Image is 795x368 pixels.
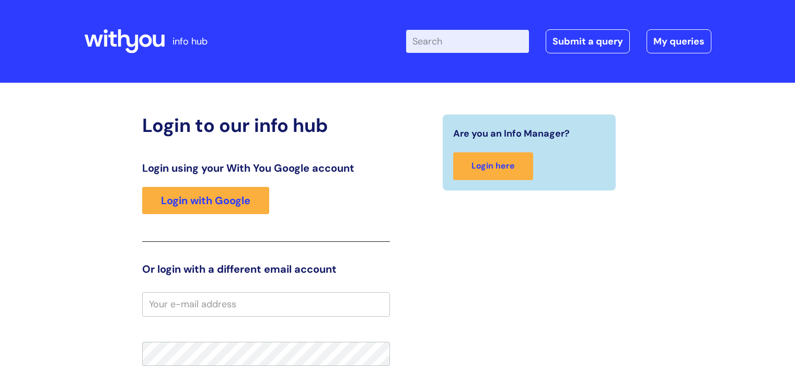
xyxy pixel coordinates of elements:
[406,30,529,53] input: Search
[172,33,208,50] p: info hub
[453,152,533,180] a: Login here
[142,187,269,214] a: Login with Google
[546,29,630,53] a: Submit a query
[647,29,711,53] a: My queries
[453,125,570,142] span: Are you an Info Manager?
[142,263,390,275] h3: Or login with a different email account
[142,114,390,137] h2: Login to our info hub
[142,292,390,316] input: Your e-mail address
[142,162,390,174] h3: Login using your With You Google account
